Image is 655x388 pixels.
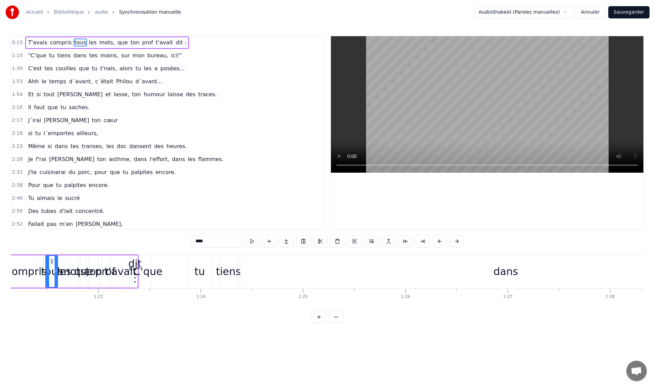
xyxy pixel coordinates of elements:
span: ton [97,155,107,163]
button: Sauvegarder [608,6,650,18]
div: dit : [128,256,142,287]
div: tu [194,264,205,279]
span: [PERSON_NAME] [57,90,103,98]
div: que [74,264,93,279]
span: tubes [41,207,57,215]
span: Il [27,103,32,111]
span: tu [48,52,55,59]
span: temps [48,77,67,85]
span: si [47,142,53,150]
span: aimais [36,194,55,202]
span: d'lait [59,207,74,215]
span: doc [116,142,127,150]
span: l´emportes [43,129,75,137]
span: asthme, [108,155,132,163]
span: tous [74,39,87,46]
div: Ouvrir le chat [626,361,647,381]
span: tiens [57,52,71,59]
span: Tu [27,194,34,202]
span: tes [70,142,79,150]
div: tiens [216,264,241,279]
span: t'nais, [100,64,117,72]
span: dans [171,155,186,163]
span: t'avait [155,39,174,46]
span: mots, [99,39,115,46]
span: ailleurs, [76,129,99,137]
span: dans [73,52,87,59]
span: et [105,90,112,98]
span: T'avais [27,39,48,46]
span: tu [91,64,98,72]
span: [PERSON_NAME], [75,220,123,228]
span: tu [60,103,67,111]
span: 1:53 [12,78,23,85]
div: t'avait [104,264,137,279]
span: les [187,155,196,163]
span: heures. [166,142,188,150]
span: que [117,39,128,46]
div: 1:28 [606,294,615,300]
span: J´irai [27,116,42,124]
span: humour [143,90,165,98]
span: 1:30 [12,65,23,72]
span: mon [132,52,145,59]
span: tout [43,90,55,98]
span: C'est [27,64,42,72]
span: flammes. [198,155,224,163]
span: 2:52 [12,221,23,228]
span: 2:16 [12,104,23,111]
span: saches. [68,103,90,111]
span: palpites [130,168,153,176]
span: d´avant, [68,77,93,85]
span: les [143,64,152,72]
span: ton [130,39,140,46]
span: Philou [115,77,133,85]
div: ton [86,264,102,279]
div: 1:26 [401,294,410,300]
span: lasse, [113,90,130,98]
span: Je [27,155,34,163]
span: Des [27,207,39,215]
span: compris [49,39,72,46]
span: f'rai [35,155,47,163]
span: 2:28 [12,156,23,163]
span: dit : [175,39,187,46]
span: mains, [100,52,119,59]
span: porc, [77,168,92,176]
span: si [36,90,42,98]
span: les [106,142,115,150]
span: 2:31 [12,169,23,176]
span: 2:46 [12,195,23,202]
span: des [185,90,196,98]
span: bureau, [147,52,169,59]
span: d´avant... [135,77,163,85]
a: Bibliothèque [54,9,84,16]
a: Accueil [26,9,43,16]
span: posées... [160,64,186,72]
span: tu [135,64,142,72]
span: que [109,168,121,176]
span: "C'que [27,52,47,59]
span: tu [34,129,41,137]
span: Fallait [27,220,45,228]
span: Ahh [27,77,39,85]
div: 1:23 [94,294,103,300]
span: tu [122,168,129,176]
span: a [154,64,158,72]
span: Et [27,90,34,98]
span: 2:17 [12,117,23,124]
div: "C'que [129,264,163,279]
span: 1:54 [12,91,23,98]
div: prof [95,264,116,279]
span: des [154,142,164,150]
span: le [41,77,47,85]
span: [PERSON_NAME] [48,155,95,163]
span: pas [46,220,57,228]
span: Synchronisation manuelle [119,9,181,16]
span: ton [91,116,101,124]
span: Même [27,142,45,150]
span: [PERSON_NAME] [43,116,90,124]
span: dansent [129,142,152,150]
span: tes [44,64,53,72]
span: 1:23 [12,52,23,59]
